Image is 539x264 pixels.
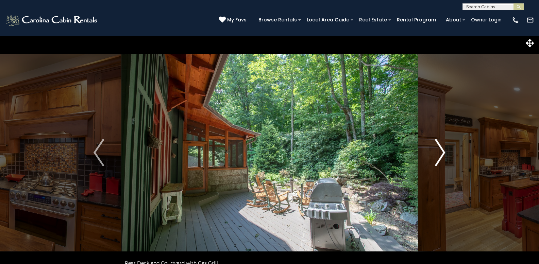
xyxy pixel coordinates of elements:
[435,139,445,166] img: arrow
[5,13,99,27] img: White-1-2.png
[227,16,247,23] span: My Favs
[512,16,519,24] img: phone-regular-white.png
[393,15,439,25] a: Rental Program
[255,15,300,25] a: Browse Rentals
[303,15,353,25] a: Local Area Guide
[526,16,534,24] img: mail-regular-white.png
[356,15,390,25] a: Real Estate
[94,139,104,166] img: arrow
[468,15,505,25] a: Owner Login
[219,16,248,24] a: My Favs
[442,15,465,25] a: About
